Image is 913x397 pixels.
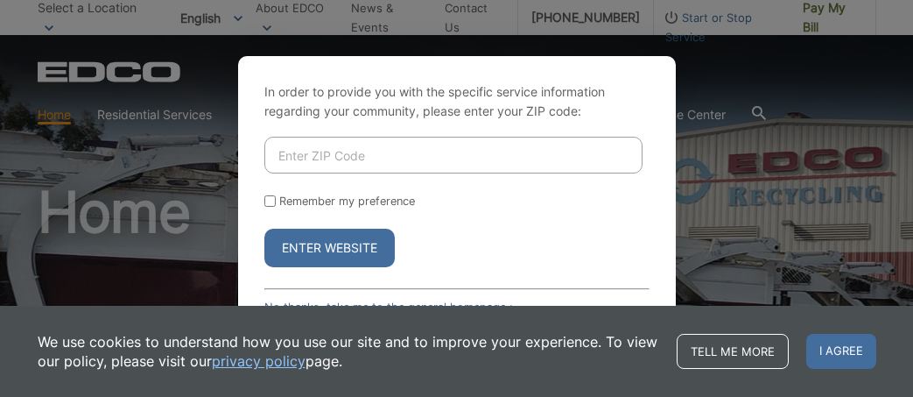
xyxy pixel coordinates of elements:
[264,229,395,267] button: Enter Website
[264,301,516,314] a: No thanks, take me to the general homepage >
[806,334,876,369] span: I agree
[212,351,306,371] a: privacy policy
[279,195,415,208] label: Remember my preference
[677,334,789,369] a: Tell me more
[264,137,643,174] input: Enter ZIP Code
[38,332,659,371] p: We use cookies to understand how you use our site and to improve your experience. To view our pol...
[264,82,650,121] p: In order to provide you with the specific service information regarding your community, please en...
